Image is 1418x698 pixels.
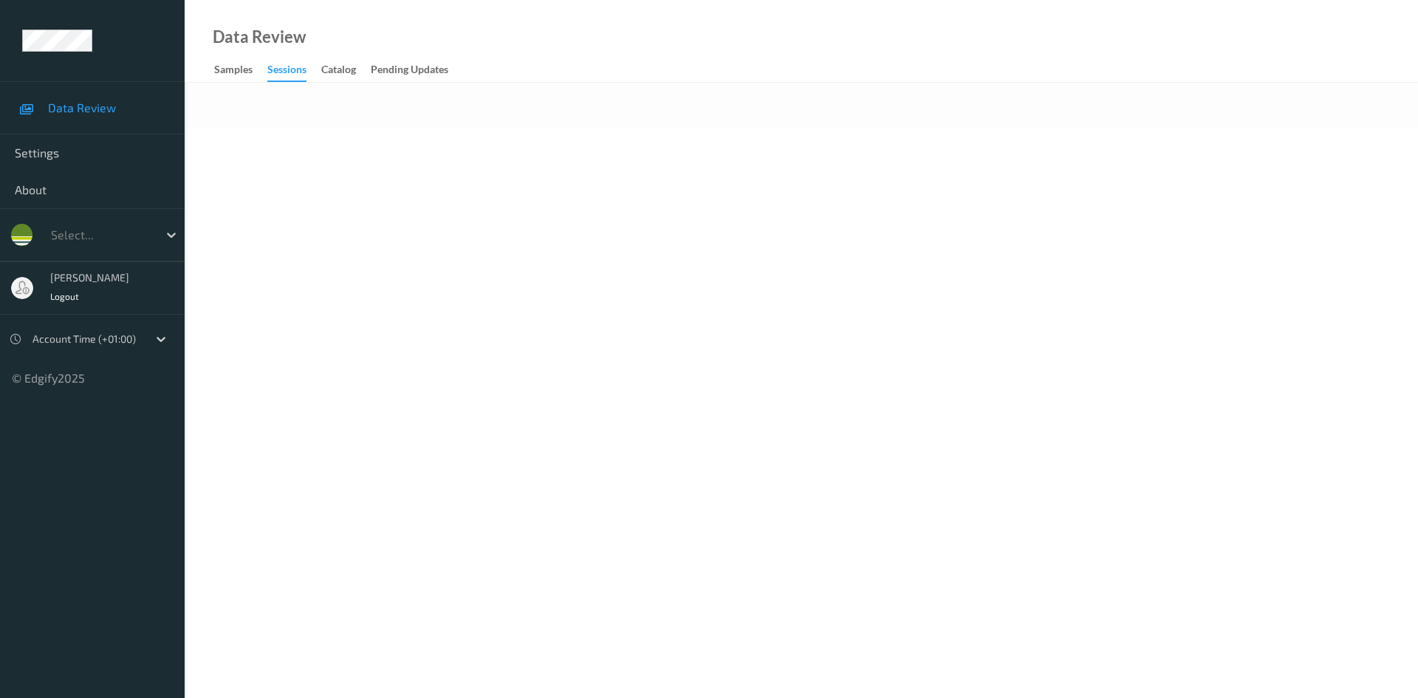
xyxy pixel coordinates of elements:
[267,60,321,82] a: Sessions
[214,62,253,81] div: Samples
[213,30,306,44] div: Data Review
[321,62,356,81] div: Catalog
[321,60,371,81] a: Catalog
[267,62,306,82] div: Sessions
[214,60,267,81] a: Samples
[371,60,463,81] a: Pending Updates
[371,62,448,81] div: Pending Updates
